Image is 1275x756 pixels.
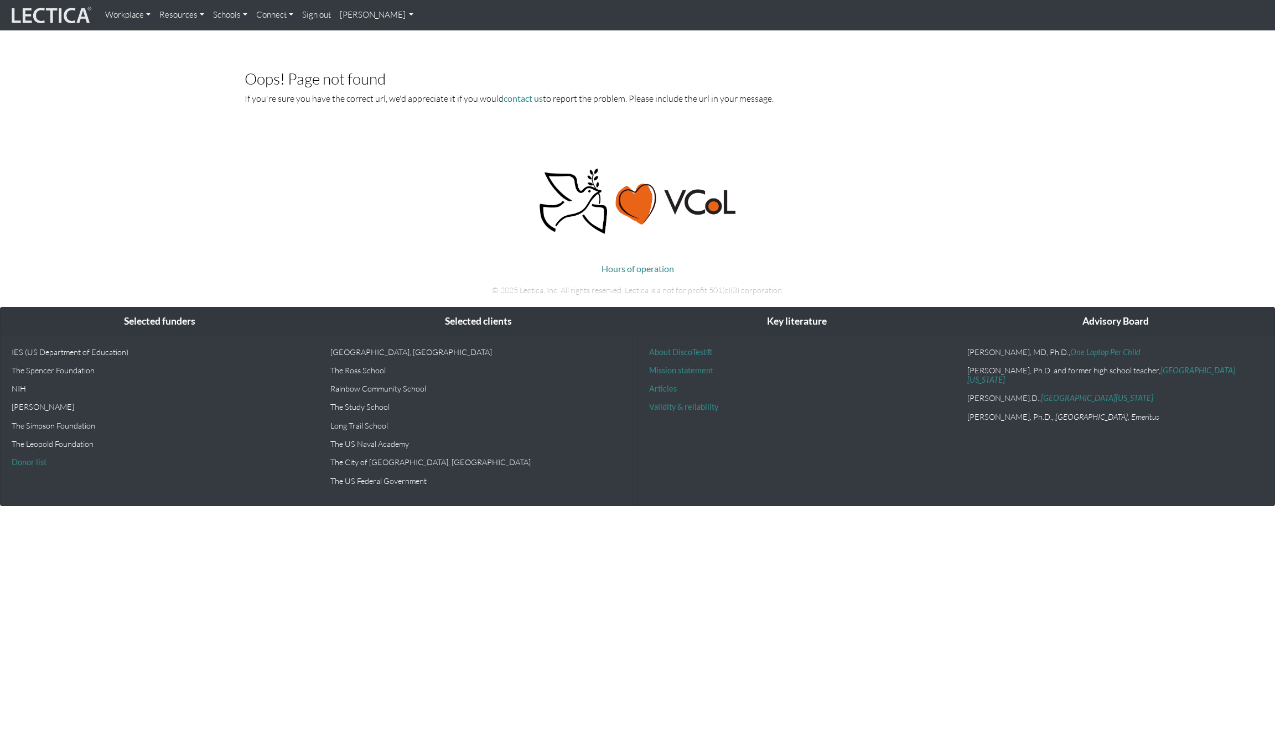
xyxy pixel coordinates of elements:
[330,439,626,449] p: The US Naval Academy
[330,347,626,357] p: [GEOGRAPHIC_DATA], [GEOGRAPHIC_DATA]
[245,70,1030,87] h3: Oops! Page not found
[1,307,319,336] div: Selected funders
[101,4,155,26] a: Workplace
[12,439,308,449] p: The Leopold Foundation
[967,366,1235,384] a: [GEOGRAPHIC_DATA][US_STATE]
[298,4,335,26] a: Sign out
[12,457,46,467] a: Donor list
[330,384,626,393] p: Rainbow Community School
[649,366,713,375] a: Mission statement
[12,421,308,430] p: The Simpson Foundation
[12,402,308,411] p: [PERSON_NAME]
[330,457,626,467] p: The City of [GEOGRAPHIC_DATA], [GEOGRAPHIC_DATA]
[330,402,626,411] p: The Study School
[1070,347,1141,357] a: One Laptop Per Child
[155,4,209,26] a: Resources
[649,347,712,357] a: About DiscoTest®
[209,4,252,26] a: Schools
[967,366,1263,385] p: [PERSON_NAME], Ph.D. and former high school teacher,
[536,167,739,236] img: Peace, love, VCoL
[330,284,945,296] p: © 2025 Lectica, Inc. All rights reserved. Lectica is a not for profit 501(c)(3) corporation.
[245,92,1030,105] p: If you're sure you have the correct url, we'd appreciate it if you would to report the problem. P...
[12,366,308,375] p: The Spencer Foundation
[1041,393,1153,403] a: [GEOGRAPHIC_DATA][US_STATE]
[1052,412,1159,421] em: , [GEOGRAPHIC_DATA], Emeritus
[649,384,677,393] a: Articles
[252,4,298,26] a: Connect
[602,263,674,274] a: Hours of operation
[12,384,308,393] p: NIH
[967,347,1263,357] p: [PERSON_NAME], MD, Ph.D.,
[9,5,92,26] img: lecticalive
[504,93,543,103] a: contact us
[12,347,308,357] p: IES (US Department of Education)
[330,366,626,375] p: The Ross School
[638,307,956,336] div: Key literature
[649,402,718,411] a: Validity & reliability
[330,421,626,430] p: Long Trail School
[319,307,637,336] div: Selected clients
[330,476,626,486] p: The US Federal Government
[956,307,1274,336] div: Advisory Board
[967,412,1263,421] p: [PERSON_NAME], Ph.D.
[967,393,1263,403] p: [PERSON_NAME].D.,
[335,4,418,26] a: [PERSON_NAME]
